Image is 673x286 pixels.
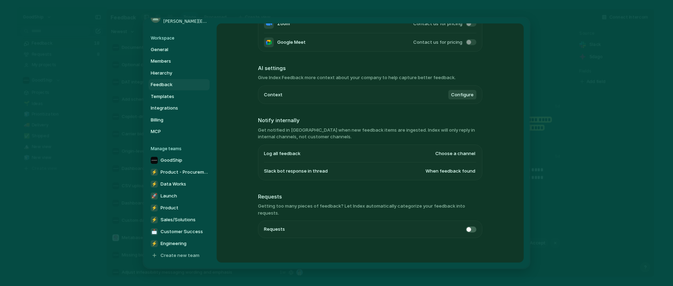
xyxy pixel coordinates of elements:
[258,203,482,216] h3: Getting too many pieces of feedback? Let Index automatically categorize your feedback into requests.
[149,214,212,225] a: ⚡Sales/Solutions
[149,56,210,67] a: Members
[413,20,462,27] span: Contact us for pricing
[151,93,196,100] span: Templates
[161,252,199,259] span: Create new team
[149,202,212,214] a: ⚡Product
[258,64,482,72] h2: AI settings
[451,91,474,98] span: Configure
[149,238,212,249] a: ⚡Engineering
[264,168,328,175] span: Slack bot response in thread
[149,190,212,202] a: 🚀Launch
[161,169,210,176] span: Product - Procurement
[161,204,178,211] span: Product
[424,167,476,176] button: When feedback found
[161,181,186,188] span: Data Works
[426,168,475,175] span: When feedback found
[151,216,158,223] div: ⚡
[151,181,158,188] div: ⚡
[151,169,158,176] div: ⚡
[161,240,186,247] span: Engineering
[149,167,212,178] a: ⚡Product - Procurement
[161,228,203,235] span: Customer Success
[277,20,290,27] span: Zoom
[258,127,482,140] h3: Get notified in [GEOGRAPHIC_DATA] when new feedback items are ingested. Index will only reply in ...
[151,35,210,41] h5: Workspace
[151,105,196,112] span: Integrations
[448,90,476,100] button: Configure
[264,150,300,157] span: Log all feedback
[435,150,475,157] span: Choose a channel
[151,193,158,200] div: 🚀
[161,157,182,164] span: GoodShip
[149,250,212,261] a: Create new team
[151,46,196,53] span: General
[149,79,210,90] a: Feedback
[149,91,210,102] a: Templates
[151,58,196,65] span: Members
[149,103,210,114] a: Integrations
[149,68,210,79] a: Hierarchy
[258,117,482,125] h2: Notify internally
[149,226,212,237] a: 📩Customer Success
[151,146,210,152] h5: Manage teams
[163,18,208,25] span: [PERSON_NAME][EMAIL_ADDRESS][DOMAIN_NAME]
[151,228,158,235] div: 📩
[151,81,196,88] span: Feedback
[277,39,306,46] span: Google Meet
[413,39,462,46] span: Contact us for pricing
[151,204,158,211] div: ⚡
[161,193,177,200] span: Launch
[149,114,210,126] a: Billing
[149,44,210,55] a: General
[434,149,476,158] button: Choose a channel
[151,70,196,77] span: Hierarchy
[258,74,482,81] h3: Give Index Feedback more context about your company to help capture better feedback.
[258,193,482,201] h2: Requests
[161,216,196,223] span: Sales/Solutions
[151,117,196,124] span: Billing
[151,128,196,135] span: MCP
[149,9,210,27] a: [PERSON_NAME][EMAIL_ADDRESS][DOMAIN_NAME][PERSON_NAME][EMAIL_ADDRESS][DOMAIN_NAME]
[264,226,285,233] span: Requests
[151,240,158,247] div: ⚡
[149,126,210,137] a: MCP
[264,91,283,98] span: Context
[149,179,212,190] a: ⚡Data Works
[149,155,212,166] a: GoodShip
